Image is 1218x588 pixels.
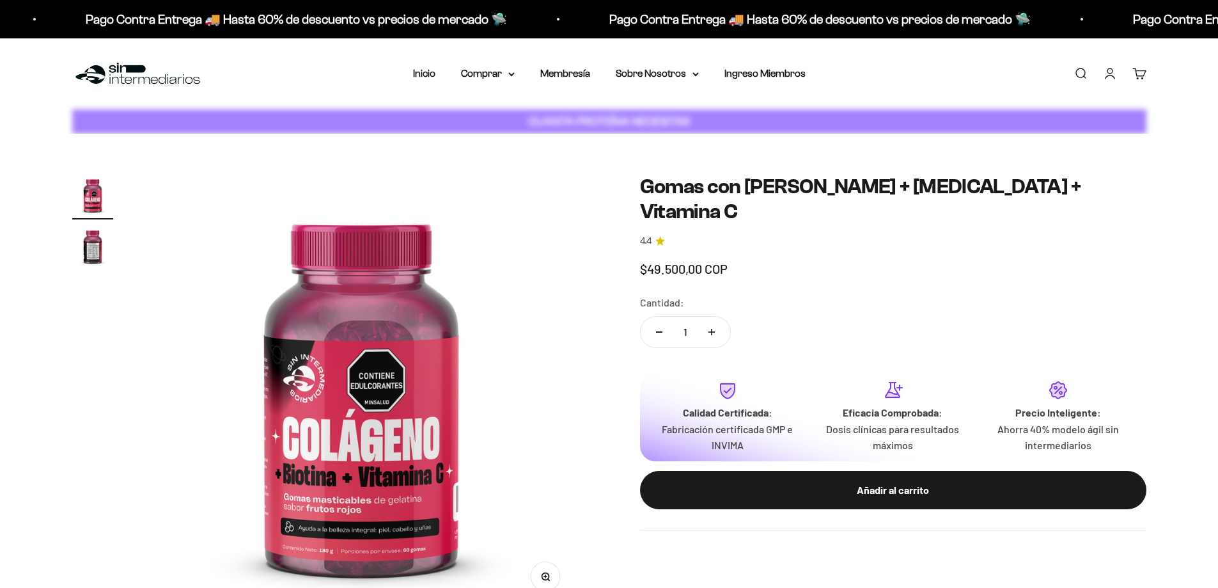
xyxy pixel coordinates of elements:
[640,258,728,279] sale-price: $49.500,00 COP
[72,226,113,267] img: Gomas con Colageno + Biotina + Vitamina C
[71,9,492,29] p: Pago Contra Entrega 🚚 Hasta 60% de descuento vs precios de mercado 🛸
[843,406,942,418] strong: Eficacia Comprobada:
[540,68,590,79] a: Membresía
[724,68,806,79] a: Ingreso Miembros
[666,482,1121,498] div: Añadir al carrito
[693,317,730,347] button: Aumentar cantidad
[461,65,515,82] summary: Comprar
[72,175,113,216] img: Gomas con Colageno + Biotina + Vitamina C
[616,65,699,82] summary: Sobre Nosotros
[72,175,113,219] button: Ir al artículo 1
[986,421,1131,454] p: Ahorra 40% modelo ágil sin intermediarios
[72,226,113,271] button: Ir al artículo 2
[683,406,772,418] strong: Calidad Certificada:
[640,175,1146,224] h1: Gomas con [PERSON_NAME] + [MEDICAL_DATA] + Vitamina C
[528,115,690,128] strong: CUANTA PROTEÍNA NECESITAS
[641,317,678,347] button: Reducir cantidad
[655,421,800,454] p: Fabricación certificada GMP e INVIMA
[595,9,1016,29] p: Pago Contra Entrega 🚚 Hasta 60% de descuento vs precios de mercado 🛸
[640,234,1146,248] a: 4.44.4 de 5.0 estrellas
[640,471,1146,509] button: Añadir al carrito
[1015,406,1101,418] strong: Precio Inteligente:
[640,294,684,311] label: Cantidad:
[640,234,652,248] span: 4.4
[413,68,435,79] a: Inicio
[820,421,965,454] p: Dosis clínicas para resultados máximos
